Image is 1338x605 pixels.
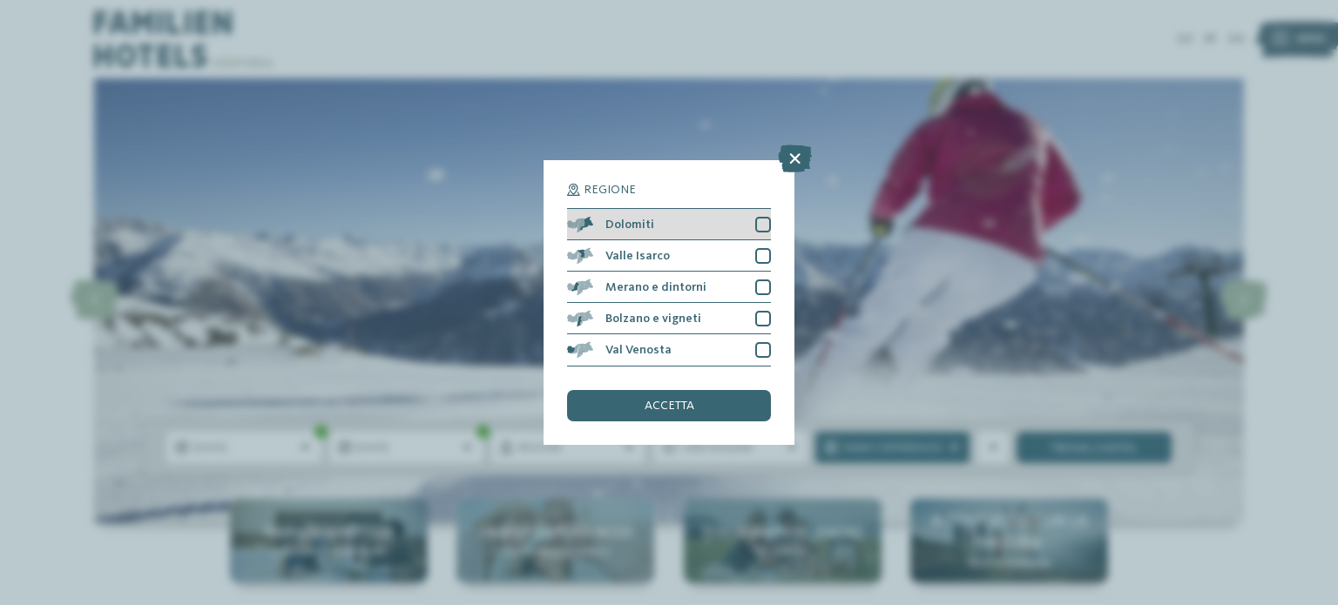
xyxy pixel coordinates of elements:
span: Dolomiti [605,218,654,231]
span: Bolzano e vigneti [605,313,701,325]
span: Val Venosta [605,344,672,356]
span: accetta [645,400,694,412]
span: Merano e dintorni [605,281,706,293]
span: Regione [584,184,636,196]
span: Valle Isarco [605,250,670,262]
